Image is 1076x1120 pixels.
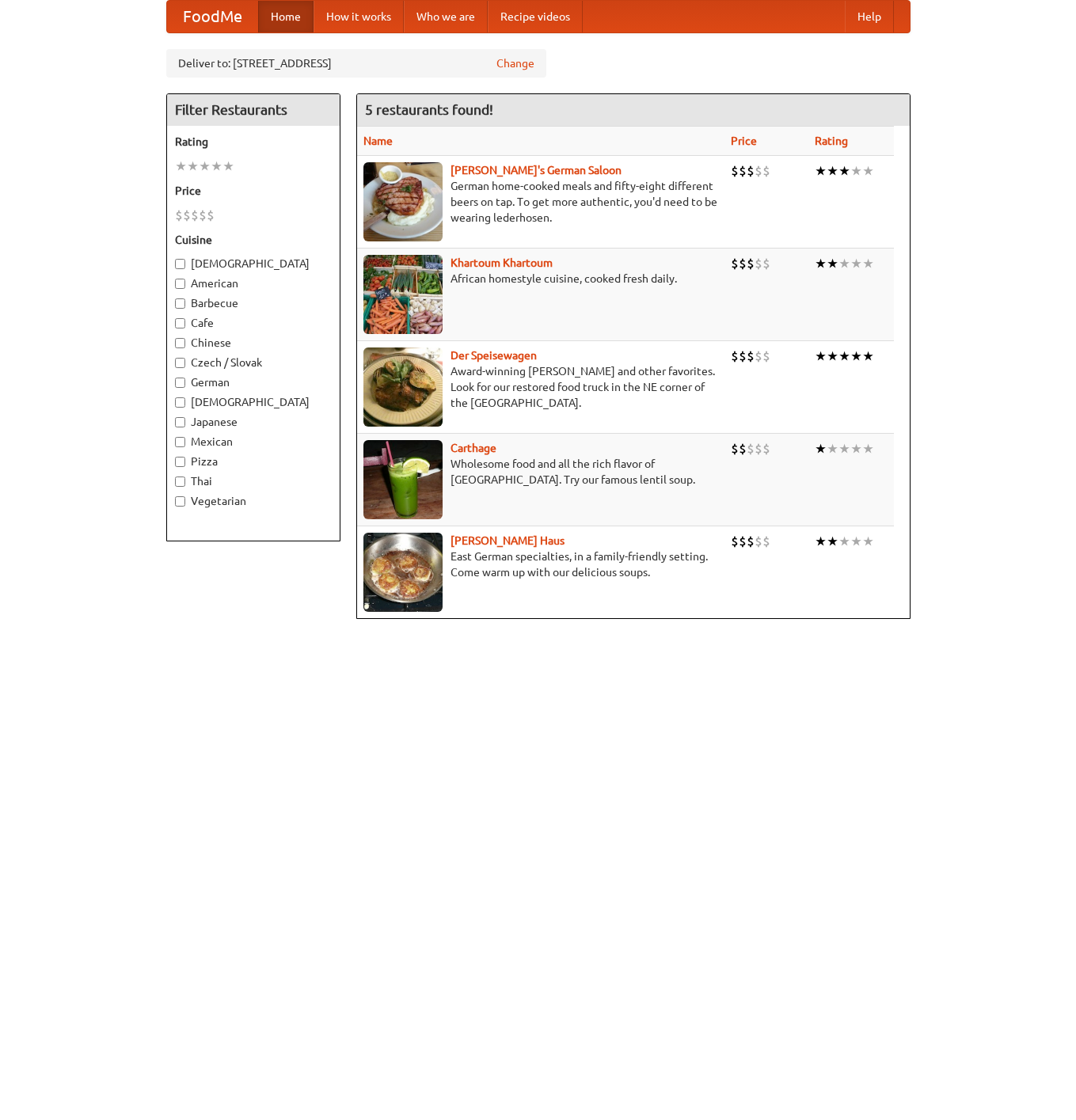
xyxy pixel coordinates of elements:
[363,440,443,519] img: carthage.jpg
[175,335,332,351] label: Chinese
[404,1,488,32] a: Who we are
[827,440,838,457] li: ★
[815,533,827,550] li: ★
[175,417,185,427] input: Japanese
[451,256,553,269] a: Khartoum Khartoum
[845,1,894,32] a: Help
[175,358,185,368] input: Czech / Slovak
[850,347,862,365] li: ★
[815,347,827,365] li: ★
[731,533,739,550] li: $
[175,434,332,450] label: Mexican
[451,534,565,547] b: [PERSON_NAME] Haus
[838,162,850,180] li: ★
[175,476,185,487] input: Thai
[363,255,443,334] img: khartoum.jpg
[175,394,332,410] label: [DEMOGRAPHIC_DATA]
[827,533,838,550] li: ★
[850,255,862,272] li: ★
[167,1,258,32] a: FoodMe
[199,158,211,175] li: ★
[815,162,827,180] li: ★
[222,158,234,175] li: ★
[175,259,185,269] input: [DEMOGRAPHIC_DATA]
[755,533,762,550] li: $
[175,473,332,489] label: Thai
[175,454,332,469] label: Pizza
[496,55,534,71] a: Change
[451,164,622,177] a: [PERSON_NAME]'s German Saloon
[850,162,862,180] li: ★
[363,533,443,612] img: kohlhaus.jpg
[175,355,332,370] label: Czech / Slovak
[762,533,770,550] li: $
[755,440,762,457] li: $
[827,255,838,272] li: ★
[755,255,762,272] li: $
[747,347,755,365] li: $
[747,162,755,180] li: $
[175,275,332,291] label: American
[827,162,838,180] li: ★
[175,457,185,467] input: Pizza
[747,533,755,550] li: $
[363,162,443,241] img: esthers.jpg
[175,315,332,331] label: Cafe
[838,255,850,272] li: ★
[175,256,332,271] label: [DEMOGRAPHIC_DATA]
[838,533,850,550] li: ★
[207,207,215,224] li: $
[175,437,185,447] input: Mexican
[175,279,185,289] input: American
[314,1,404,32] a: How it works
[211,158,222,175] li: ★
[175,338,185,348] input: Chinese
[175,232,332,248] h5: Cuisine
[451,349,537,362] a: Der Speisewagen
[191,207,199,224] li: $
[187,158,199,175] li: ★
[175,378,185,388] input: German
[363,549,718,580] p: East German specialties, in a family-friendly setting. Come warm up with our delicious soups.
[175,298,185,309] input: Barbecue
[762,162,770,180] li: $
[175,414,332,430] label: Japanese
[175,295,332,311] label: Barbecue
[175,397,185,408] input: [DEMOGRAPHIC_DATA]
[739,347,747,365] li: $
[762,255,770,272] li: $
[199,207,207,224] li: $
[363,456,718,488] p: Wholesome food and all the rich flavor of [GEOGRAPHIC_DATA]. Try our famous lentil soup.
[175,318,185,328] input: Cafe
[175,183,332,199] h5: Price
[755,162,762,180] li: $
[175,374,332,390] label: German
[739,255,747,272] li: $
[175,207,183,224] li: $
[451,442,496,454] b: Carthage
[850,440,862,457] li: ★
[739,162,747,180] li: $
[175,496,185,507] input: Vegetarian
[166,49,546,78] div: Deliver to: [STREET_ADDRESS]
[488,1,583,32] a: Recipe videos
[815,135,848,147] a: Rating
[363,363,718,411] p: Award-winning [PERSON_NAME] and other favorites. Look for our restored food truck in the NE corne...
[739,440,747,457] li: $
[815,255,827,272] li: ★
[175,158,187,175] li: ★
[815,440,827,457] li: ★
[365,102,493,117] ng-pluralize: 5 restaurants found!
[747,440,755,457] li: $
[762,347,770,365] li: $
[862,255,874,272] li: ★
[175,134,332,150] h5: Rating
[731,162,739,180] li: $
[862,440,874,457] li: ★
[731,255,739,272] li: $
[739,533,747,550] li: $
[755,347,762,365] li: $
